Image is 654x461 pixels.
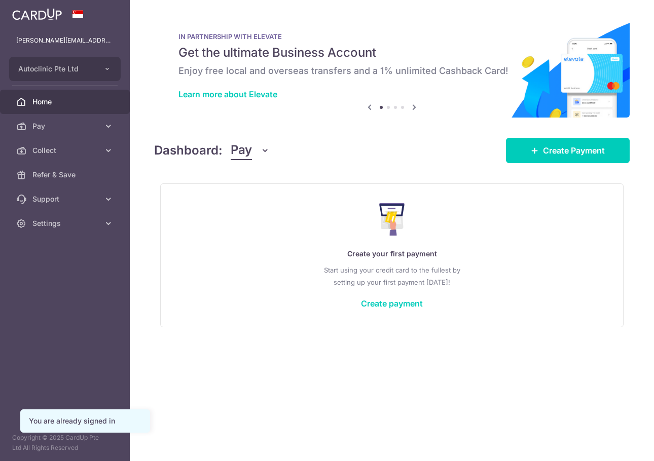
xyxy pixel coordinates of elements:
[178,89,277,99] a: Learn more about Elevate
[18,64,93,74] span: Autoclinic Pte Ltd
[32,121,99,131] span: Pay
[379,203,405,236] img: Make Payment
[361,298,423,309] a: Create payment
[506,138,630,163] a: Create Payment
[9,57,121,81] button: Autoclinic Pte Ltd
[32,145,99,156] span: Collect
[16,35,114,46] p: [PERSON_NAME][EMAIL_ADDRESS][PERSON_NAME][DOMAIN_NAME]
[231,141,252,160] span: Pay
[154,141,223,160] h4: Dashboard:
[178,65,605,77] h6: Enjoy free local and overseas transfers and a 1% unlimited Cashback Card!
[32,194,99,204] span: Support
[32,218,99,228] span: Settings
[154,16,630,118] img: Renovation banner
[32,170,99,180] span: Refer & Save
[178,32,605,41] p: IN PARTNERSHIP WITH ELEVATE
[32,97,99,107] span: Home
[181,248,603,260] p: Create your first payment
[181,264,603,288] p: Start using your credit card to the fullest by setting up your first payment [DATE]!
[231,141,270,160] button: Pay
[29,416,141,426] div: You are already signed in
[178,45,605,61] h5: Get the ultimate Business Account
[12,8,62,20] img: CardUp
[543,144,605,157] span: Create Payment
